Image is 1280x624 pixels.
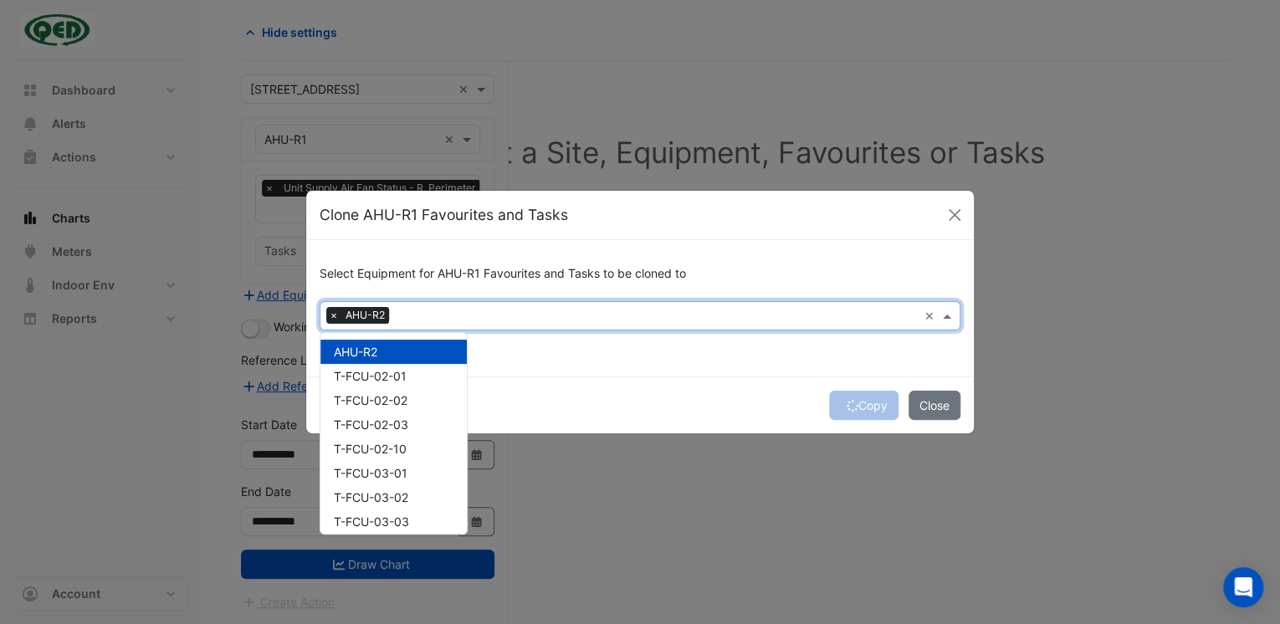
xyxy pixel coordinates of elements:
[1223,567,1263,607] div: Open Intercom Messenger
[334,466,407,480] span: T-FCU-03-01
[320,330,371,350] button: Select All
[326,307,341,324] span: ×
[334,369,407,383] span: T-FCU-02-01
[942,202,967,228] button: Close
[341,307,389,324] span: AHU-R2
[334,345,377,359] span: AHU-R2
[334,442,407,456] span: T-FCU-02-10
[320,333,467,534] div: Options List
[320,267,960,281] h6: Select Equipment for AHU-R1 Favourites and Tasks to be cloned to
[334,417,408,432] span: T-FCU-02-03
[334,490,408,504] span: T-FCU-03-02
[334,514,409,529] span: T-FCU-03-03
[924,307,939,325] span: Clear
[334,393,407,407] span: T-FCU-02-02
[909,391,960,420] button: Close
[320,204,568,226] h5: Clone AHU-R1 Favourites and Tasks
